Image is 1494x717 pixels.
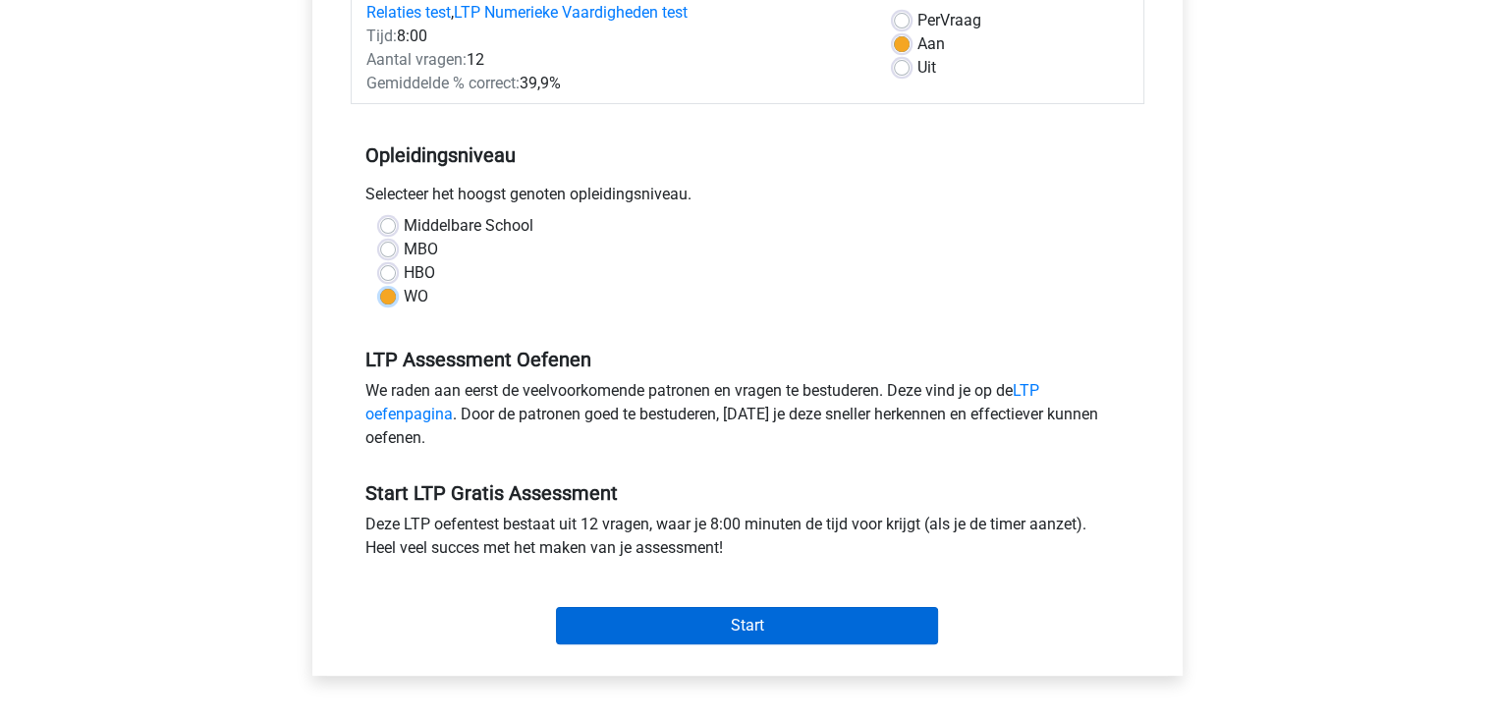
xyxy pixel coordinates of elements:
input: Start [556,607,938,644]
div: 12 [352,48,879,72]
span: Gemiddelde % correct: [366,74,520,92]
label: Uit [917,56,936,80]
span: Aantal vragen: [366,50,467,69]
label: HBO [404,261,435,285]
a: LTP Numerieke Vaardigheden test [454,3,688,22]
div: Deze LTP oefentest bestaat uit 12 vragen, waar je 8:00 minuten de tijd voor krijgt (als je de tim... [351,513,1144,568]
label: WO [404,285,428,308]
label: Middelbare School [404,214,533,238]
div: Selecteer het hoogst genoten opleidingsniveau. [351,183,1144,214]
label: MBO [404,238,438,261]
span: Per [917,11,940,29]
h5: Opleidingsniveau [365,136,1130,175]
span: Tijd: [366,27,397,45]
div: 8:00 [352,25,879,48]
h5: Start LTP Gratis Assessment [365,481,1130,505]
div: We raden aan eerst de veelvoorkomende patronen en vragen te bestuderen. Deze vind je op de . Door... [351,379,1144,458]
label: Aan [917,32,945,56]
div: 39,9% [352,72,879,95]
h5: LTP Assessment Oefenen [365,348,1130,371]
label: Vraag [917,9,981,32]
